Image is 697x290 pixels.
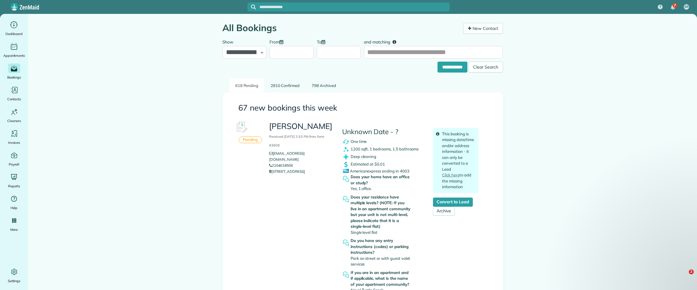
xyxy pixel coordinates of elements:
[433,198,473,207] a: Convert to Lead
[3,53,25,59] span: Appointments
[251,5,256,9] svg: Focus search
[343,169,409,173] span: Americanexpress ending in 4003
[2,63,26,80] a: Bookings
[11,205,18,211] span: Help
[689,269,694,274] span: 2
[269,169,333,175] p: [STREET_ADDRESS]
[269,36,286,47] label: From
[2,194,26,211] a: Help
[2,129,26,146] a: Invoices
[239,137,262,143] div: Pending
[2,267,26,284] a: Settings
[433,128,479,193] div: This booking is missing date/time and/or address information - it can only be converted to a Lead...
[351,161,385,166] span: Estimated at $0.01
[2,20,26,37] a: Dashboard
[342,153,350,161] img: extras_symbol_icon-f5f8d448bd4f6d592c0b405ff41d4b7d97c126065408080e4130a9468bdbe444.png
[351,230,377,235] span: Single level flat
[342,239,350,246] img: question_symbol_icon-fa7b350da2b2fea416cef77984ae4cf4944ea5ab9e3d5925827a5d6b7129d3f6.png
[342,146,350,153] img: clean_symbol_icon-dd072f8366c07ea3eb8378bb991ecd12595f4b76d916a6f83395f9468ae6ecae.png
[8,278,21,284] span: Settings
[684,5,689,9] span: SR
[351,146,419,151] span: 1200 sqft, 1 bedrooms, 1.5 bathrooms
[8,140,20,146] span: Invoices
[342,138,350,146] img: recurrence_symbol_icon-7cc721a9f4fb8f7b0289d3d97f09a2e367b638918f1a67e51b1e7d8abe5fb8d8.png
[269,134,324,147] small: Received [DATE] 2:53 PM from form #3609
[222,23,459,33] h1: All Bookings
[2,107,26,124] a: Cleaners
[230,79,264,93] a: 618 Pending
[232,118,250,137] img: Booking #616957
[351,186,372,191] span: Yes, 1 office.
[351,194,412,230] strong: Does your residence have multiple levels? (NOTE: If you live in an apartment community but your u...
[342,161,350,168] img: dollar_symbol_icon-bd8a6898b2649ec353a9eba708ae97d8d7348bddd7d2aed9b7e4bf5abd9f4af5.png
[364,36,400,47] label: and matching
[265,79,305,93] a: 2810 Confirmed
[342,128,424,136] h4: Unknown Date - ?
[9,161,20,167] span: Payroll
[442,172,460,177] a: Click here
[351,139,367,143] span: One time
[269,122,333,148] h3: [PERSON_NAME]
[2,42,26,59] a: Appointments
[269,151,304,162] a: [EMAIL_ADDRESS][DOMAIN_NAME]
[247,5,256,9] button: Focus search
[7,96,21,102] span: Contacts
[667,1,679,14] div: 7 unread notifications
[468,63,503,67] a: Clear Search
[2,150,26,167] a: Payroll
[674,3,676,8] span: 7
[238,104,487,112] h3: 67 new bookings this week
[342,195,350,203] img: question_symbol_icon-fa7b350da2b2fea416cef77984ae4cf4944ea5ab9e3d5925827a5d6b7129d3f6.png
[10,227,18,233] span: More
[351,238,412,256] strong: Do you have any entry instructions (codes) or parking instructions?
[676,269,691,284] iframe: Intercom live chat
[433,207,455,216] a: Archive
[8,183,20,189] span: Reports
[342,271,350,279] img: question_symbol_icon-fa7b350da2b2fea416cef77984ae4cf4944ea5ab9e3d5925827a5d6b7129d3f6.png
[7,74,21,80] span: Bookings
[2,85,26,102] a: Contacts
[463,23,503,34] a: New Contact
[7,118,21,124] span: Cleaners
[317,36,328,47] label: To
[351,256,410,267] span: Park on street or with guest valet services
[5,31,23,37] span: Dashboard
[269,163,293,168] a: 2104618506
[351,174,412,186] strong: Does your home have an office or study?
[2,172,26,189] a: Reports
[306,79,342,93] a: 798 Archived
[342,175,350,183] img: question_symbol_icon-fa7b350da2b2fea416cef77984ae4cf4944ea5ab9e3d5925827a5d6b7129d3f6.png
[351,270,412,288] strong: If you are in an apartment and if applicable, what is the name of your apartment community?
[468,62,503,72] div: Clear Search
[351,154,377,159] span: Deep cleaning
